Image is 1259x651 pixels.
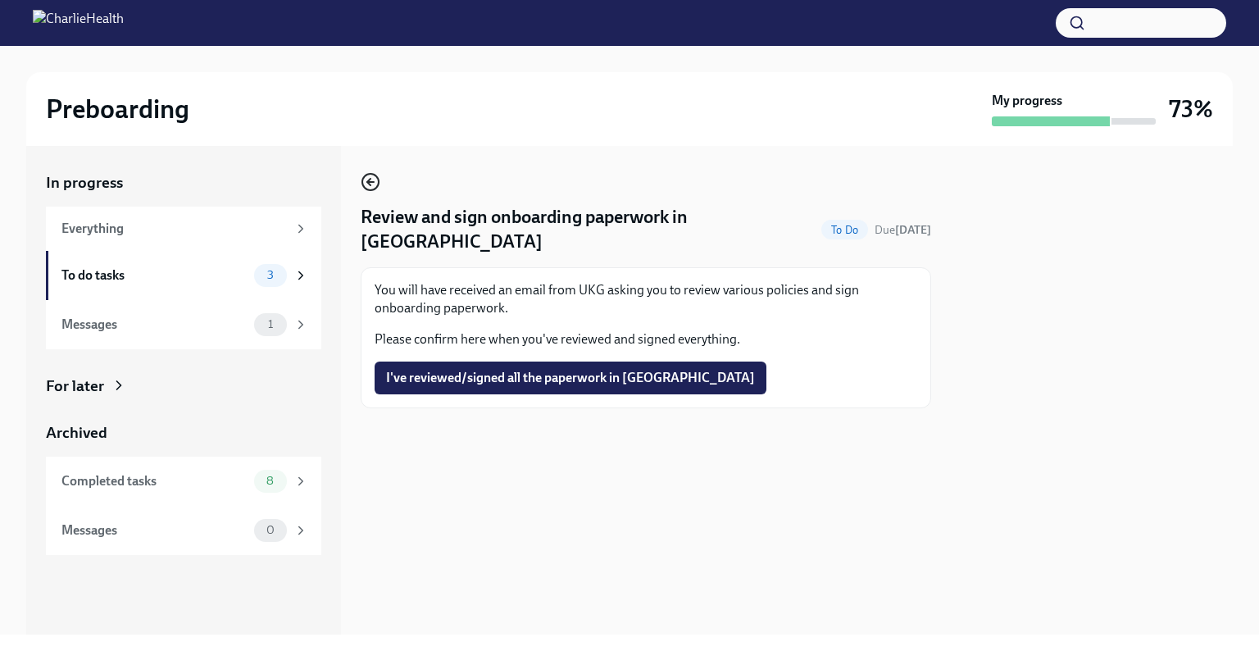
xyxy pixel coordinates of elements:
p: Please confirm here when you've reviewed and signed everything. [375,330,917,348]
h2: Preboarding [46,93,189,125]
strong: [DATE] [895,223,931,237]
button: I've reviewed/signed all the paperwork in [GEOGRAPHIC_DATA] [375,362,766,394]
span: 8 [257,475,284,487]
span: August 25th, 2025 09:00 [875,222,931,238]
strong: My progress [992,92,1062,110]
div: For later [46,376,104,397]
a: Completed tasks8 [46,457,321,506]
img: CharlieHealth [33,10,124,36]
a: Archived [46,422,321,444]
h4: Review and sign onboarding paperwork in [GEOGRAPHIC_DATA] [361,205,815,254]
span: I've reviewed/signed all the paperwork in [GEOGRAPHIC_DATA] [386,370,755,386]
a: Messages1 [46,300,321,349]
a: Messages0 [46,506,321,555]
span: 0 [257,524,284,536]
div: Completed tasks [61,472,248,490]
div: To do tasks [61,266,248,285]
a: For later [46,376,321,397]
div: Everything [61,220,287,238]
a: In progress [46,172,321,193]
span: Due [875,223,931,237]
p: You will have received an email from UKG asking you to review various policies and sign onboardin... [375,281,917,317]
div: Messages [61,316,248,334]
div: Messages [61,521,248,539]
span: 3 [257,269,284,281]
a: To do tasks3 [46,251,321,300]
h3: 73% [1169,94,1213,124]
span: To Do [821,224,868,236]
a: Everything [46,207,321,251]
span: 1 [258,318,283,330]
